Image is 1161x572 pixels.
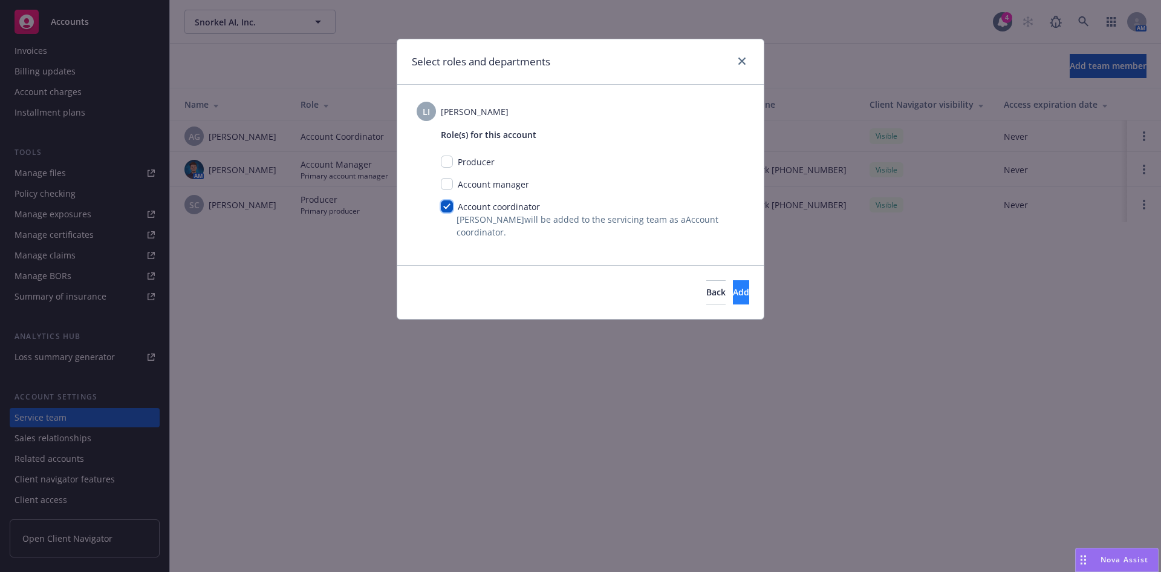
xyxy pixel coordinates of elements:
[441,105,509,118] span: [PERSON_NAME]
[441,128,744,141] span: Role(s) for this account
[1075,548,1159,572] button: Nova Assist
[1076,548,1091,571] div: Drag to move
[733,280,749,304] button: Add
[1101,554,1148,565] span: Nova Assist
[458,156,495,168] span: Producer
[458,179,529,190] span: Account manager
[457,213,744,238] span: [PERSON_NAME] will be added to the servicing team as a Account coordinator .
[423,105,430,118] span: LI
[733,286,749,298] span: Add
[735,54,749,68] a: close
[706,286,726,298] span: Back
[412,54,550,70] h1: Select roles and departments
[706,280,726,304] button: Back
[458,201,540,212] span: Account coordinator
